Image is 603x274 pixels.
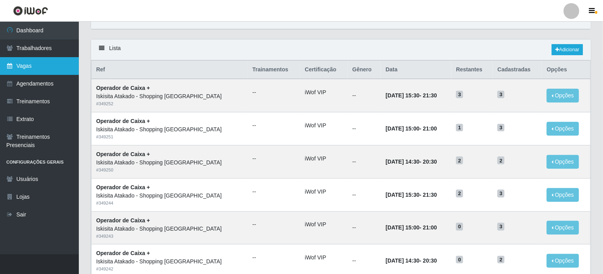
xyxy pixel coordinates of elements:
[348,211,381,244] td: --
[385,125,437,132] strong: -
[305,220,343,229] li: iWof VIP
[96,92,243,101] div: Iskisita Atakado - Shopping [GEOGRAPHIC_DATA]
[385,125,419,132] time: [DATE] 15:00
[96,125,243,134] div: Iskisita Atakado - Shopping [GEOGRAPHIC_DATA]
[348,112,381,145] td: --
[248,61,300,79] th: Trainamentos
[96,192,243,200] div: Iskisita Atakado - Shopping [GEOGRAPHIC_DATA]
[497,124,504,132] span: 3
[456,91,463,99] span: 3
[96,225,243,233] div: Iskisita Atakado - Shopping [GEOGRAPHIC_DATA]
[96,184,150,190] strong: Operador de Caixa +
[305,88,343,97] li: iWof VIP
[456,124,463,132] span: 1
[547,89,579,103] button: Opções
[497,91,504,99] span: 3
[91,39,591,60] div: Lista
[305,253,343,262] li: iWof VIP
[348,145,381,178] td: --
[497,157,504,164] span: 2
[423,192,437,198] time: 21:30
[385,224,419,231] time: [DATE] 15:00
[96,250,150,256] strong: Operador de Caixa +
[348,79,381,112] td: --
[96,233,243,240] div: # 349243
[96,158,243,167] div: Iskisita Atakado - Shopping [GEOGRAPHIC_DATA]
[493,61,542,79] th: Cadastradas
[456,223,463,231] span: 0
[252,188,295,196] ul: --
[547,221,579,235] button: Opções
[456,256,463,264] span: 0
[385,158,419,165] time: [DATE] 14:30
[305,155,343,163] li: iWof VIP
[252,121,295,130] ul: --
[385,192,437,198] strong: -
[252,253,295,262] ul: --
[385,92,437,99] strong: -
[348,178,381,211] td: --
[305,121,343,130] li: iWof VIP
[423,92,437,99] time: 21:30
[96,266,243,272] div: # 349242
[96,118,150,124] strong: Operador de Caixa +
[305,188,343,196] li: iWof VIP
[91,61,248,79] th: Ref
[423,257,437,264] time: 20:30
[96,257,243,266] div: Iskisita Atakado - Shopping [GEOGRAPHIC_DATA]
[385,257,437,264] strong: -
[96,167,243,173] div: # 349250
[13,6,48,16] img: CoreUI Logo
[497,223,504,231] span: 3
[542,61,590,79] th: Opções
[451,61,493,79] th: Restantes
[547,122,579,136] button: Opções
[96,217,150,224] strong: Operador de Caixa +
[456,157,463,164] span: 2
[497,256,504,264] span: 2
[300,61,348,79] th: Certificação
[96,101,243,107] div: # 349252
[423,224,437,231] time: 21:00
[385,224,437,231] strong: -
[381,61,451,79] th: Data
[385,257,419,264] time: [DATE] 14:30
[96,85,150,91] strong: Operador de Caixa +
[96,151,150,157] strong: Operador de Caixa +
[348,61,381,79] th: Gênero
[96,134,243,140] div: # 349251
[423,125,437,132] time: 21:00
[547,155,579,169] button: Opções
[252,88,295,97] ul: --
[456,190,463,198] span: 2
[96,200,243,207] div: # 349244
[547,254,579,268] button: Opções
[552,44,583,55] a: Adicionar
[497,190,504,198] span: 3
[385,92,419,99] time: [DATE] 15:30
[385,158,437,165] strong: -
[252,220,295,229] ul: --
[252,155,295,163] ul: --
[423,158,437,165] time: 20:30
[547,188,579,202] button: Opções
[385,192,419,198] time: [DATE] 15:30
